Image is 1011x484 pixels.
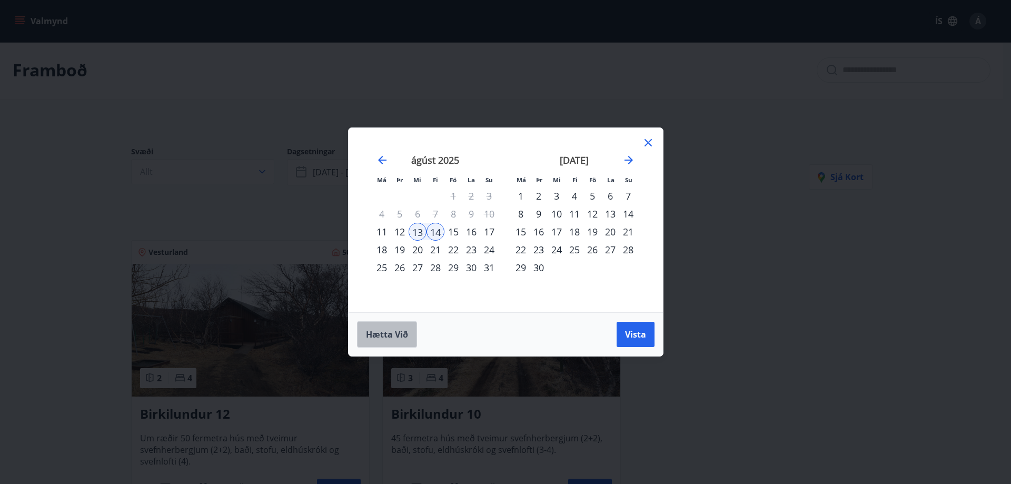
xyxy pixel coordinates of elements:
[373,223,391,241] div: 11
[566,187,583,205] div: 4
[601,223,619,241] div: 20
[512,223,530,241] td: Choose mánudagur, 15. september 2025 as your check-in date. It’s available.
[619,205,637,223] td: Choose sunnudagur, 14. september 2025 as your check-in date. It’s available.
[548,241,566,259] td: Choose miðvikudagur, 24. september 2025 as your check-in date. It’s available.
[625,329,646,340] span: Vista
[619,205,637,223] div: 14
[530,259,548,276] div: 30
[530,241,548,259] div: 23
[601,187,619,205] div: 6
[566,205,583,223] td: Choose fimmtudagur, 11. september 2025 as your check-in date. It’s available.
[530,187,548,205] td: Choose þriðjudagur, 2. september 2025 as your check-in date. It’s available.
[427,205,444,223] td: Not available. fimmtudagur, 7. ágúst 2025
[622,154,635,166] div: Move forward to switch to the next month.
[536,176,542,184] small: Þr
[391,223,409,241] div: 12
[566,223,583,241] div: 18
[427,223,444,241] td: Selected as end date. fimmtudagur, 14. ágúst 2025
[566,241,583,259] div: 25
[619,241,637,259] div: 28
[444,223,462,241] td: Choose föstudagur, 15. ágúst 2025 as your check-in date. It’s available.
[512,241,530,259] td: Choose mánudagur, 22. september 2025 as your check-in date. It’s available.
[444,187,462,205] td: Not available. föstudagur, 1. ágúst 2025
[480,241,498,259] td: Choose sunnudagur, 24. ágúst 2025 as your check-in date. It’s available.
[607,176,614,184] small: La
[512,187,530,205] td: Choose mánudagur, 1. september 2025 as your check-in date. It’s available.
[548,223,566,241] td: Choose miðvikudagur, 17. september 2025 as your check-in date. It’s available.
[391,259,409,276] div: 26
[512,259,530,276] div: 29
[548,205,566,223] td: Choose miðvikudagur, 10. september 2025 as your check-in date. It’s available.
[601,241,619,259] td: Choose laugardagur, 27. september 2025 as your check-in date. It’s available.
[512,187,530,205] div: 1
[548,223,566,241] div: 17
[444,259,462,276] div: 29
[480,223,498,241] div: 17
[589,176,596,184] small: Fö
[583,223,601,241] td: Choose föstudagur, 19. september 2025 as your check-in date. It’s available.
[619,187,637,205] td: Choose sunnudagur, 7. september 2025 as your check-in date. It’s available.
[462,259,480,276] td: Choose laugardagur, 30. ágúst 2025 as your check-in date. It’s available.
[450,176,457,184] small: Fö
[601,187,619,205] td: Choose laugardagur, 6. september 2025 as your check-in date. It’s available.
[583,205,601,223] td: Choose föstudagur, 12. september 2025 as your check-in date. It’s available.
[409,223,427,241] div: 13
[391,241,409,259] div: 19
[409,259,427,276] td: Choose miðvikudagur, 27. ágúst 2025 as your check-in date. It’s available.
[427,241,444,259] div: 21
[530,223,548,241] div: 16
[572,176,578,184] small: Fi
[512,241,530,259] div: 22
[409,259,427,276] div: 27
[480,223,498,241] td: Choose sunnudagur, 17. ágúst 2025 as your check-in date. It’s available.
[512,205,530,223] td: Choose mánudagur, 8. september 2025 as your check-in date. It’s available.
[444,205,462,223] td: Not available. föstudagur, 8. ágúst 2025
[566,241,583,259] td: Choose fimmtudagur, 25. september 2025 as your check-in date. It’s available.
[566,205,583,223] div: 11
[560,154,589,166] strong: [DATE]
[548,205,566,223] div: 10
[530,241,548,259] td: Choose þriðjudagur, 23. september 2025 as your check-in date. It’s available.
[601,205,619,223] div: 13
[583,241,601,259] div: 26
[373,259,391,276] div: 25
[391,205,409,223] td: Not available. þriðjudagur, 5. ágúst 2025
[373,205,391,223] td: Not available. mánudagur, 4. ágúst 2025
[480,205,498,223] td: Not available. sunnudagur, 10. ágúst 2025
[583,241,601,259] td: Choose föstudagur, 26. september 2025 as your check-in date. It’s available.
[530,259,548,276] td: Choose þriðjudagur, 30. september 2025 as your check-in date. It’s available.
[485,176,493,184] small: Su
[433,176,438,184] small: Fi
[625,176,632,184] small: Su
[583,223,601,241] div: 19
[462,223,480,241] div: 16
[391,259,409,276] td: Choose þriðjudagur, 26. ágúst 2025 as your check-in date. It’s available.
[409,223,427,241] td: Selected as start date. miðvikudagur, 13. ágúst 2025
[512,259,530,276] td: Choose mánudagur, 29. september 2025 as your check-in date. It’s available.
[373,223,391,241] td: Choose mánudagur, 11. ágúst 2025 as your check-in date. It’s available.
[530,223,548,241] td: Choose þriðjudagur, 16. september 2025 as your check-in date. It’s available.
[553,176,561,184] small: Mi
[409,241,427,259] td: Choose miðvikudagur, 20. ágúst 2025 as your check-in date. It’s available.
[566,187,583,205] td: Choose fimmtudagur, 4. september 2025 as your check-in date. It’s available.
[480,259,498,276] td: Choose sunnudagur, 31. ágúst 2025 as your check-in date. It’s available.
[512,205,530,223] div: 8
[617,322,655,347] button: Vista
[444,259,462,276] td: Choose föstudagur, 29. ágúst 2025 as your check-in date. It’s available.
[462,205,480,223] td: Not available. laugardagur, 9. ágúst 2025
[462,223,480,241] td: Choose laugardagur, 16. ágúst 2025 as your check-in date. It’s available.
[444,241,462,259] div: 22
[427,259,444,276] td: Choose fimmtudagur, 28. ágúst 2025 as your check-in date. It’s available.
[530,187,548,205] div: 2
[530,205,548,223] div: 9
[373,241,391,259] div: 18
[377,176,386,184] small: Má
[357,321,417,348] button: Hætta við
[468,176,475,184] small: La
[413,176,421,184] small: Mi
[480,259,498,276] div: 31
[427,223,444,241] div: 14
[409,205,427,223] td: Not available. miðvikudagur, 6. ágúst 2025
[411,154,459,166] strong: ágúst 2025
[548,187,566,205] div: 3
